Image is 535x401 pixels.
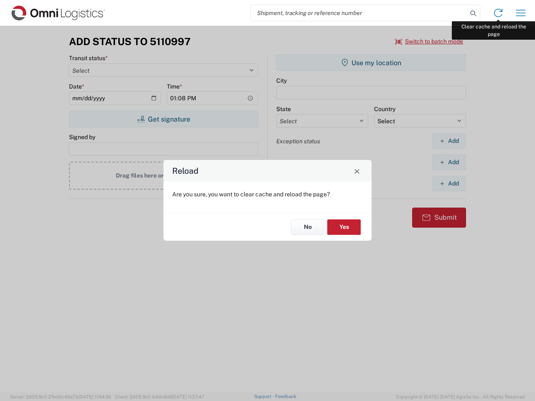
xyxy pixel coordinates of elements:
h4: Reload [172,165,199,177]
button: Close [351,165,363,177]
p: Are you sure, you want to clear cache and reload the page? [172,190,363,198]
button: Yes [327,219,361,235]
button: No [291,219,324,235]
input: Shipment, tracking or reference number [251,5,467,21]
